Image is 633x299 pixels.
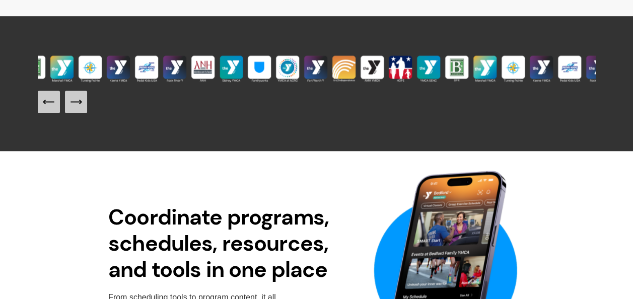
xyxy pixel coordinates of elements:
button: Next Slide [65,91,87,113]
img: Rock River Y (2).png [584,54,612,83]
img: Turning Pointe.png [76,54,104,83]
img: HOPE.png [386,54,414,83]
img: Arc2Independence (1).png [330,54,358,83]
img: Turning Pointe.png [499,54,527,83]
img: Bentonville CC.png [443,54,471,83]
img: Copy of AMA YMCA.png [273,54,302,83]
h2: Coordinate programs, schedules, resources, and tools in one place [108,203,337,282]
img: Copy of Copy of AMA YMCA.png [217,54,245,83]
img: Pedal Kids USA (1).png [132,54,161,83]
img: Rock River Y (2).png [161,54,189,83]
img: Keene YMCA (1).png [527,54,555,83]
img: Keene YMCA (1).png [104,54,132,83]
img: Pedal Kids USA (1).png [555,54,584,83]
img: Marshall YMCA (1).png [471,54,499,83]
img: Fort Worth Y (1).png [302,54,330,83]
img: Familyworks.png [245,54,273,83]
button: Previous Slide [38,91,60,113]
img: AMA YMCA.png [358,54,386,83]
img: YMCA SENC (1).png [414,54,443,83]
img: ANH.png [189,54,217,83]
img: Marshall YMCA (1).png [48,54,76,83]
